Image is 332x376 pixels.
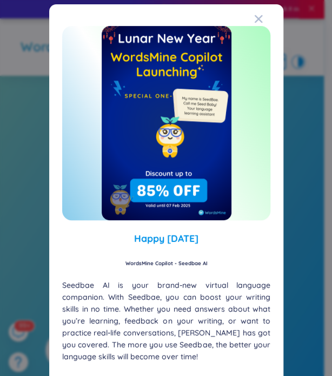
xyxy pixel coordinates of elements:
button: Close [254,4,283,34]
div: Seedbae AI is your brand-new virtual language companion. With Seedbae, you can boost your writing... [62,279,270,362]
span: WordsMine Copilot - Seedbae AI [62,259,270,267]
img: minionSeedbaeMessage.35ffe99e.png [170,76,229,136]
img: wmFlashDealEmpty.967f2bab.png [101,26,231,220]
span: Happy [DATE] [62,230,270,246]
